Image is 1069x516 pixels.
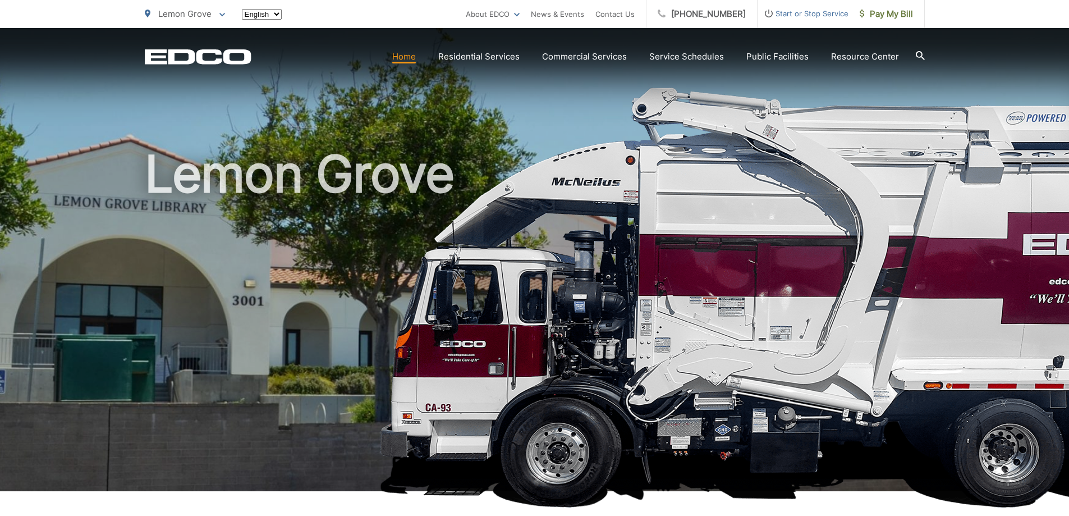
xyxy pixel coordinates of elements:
[145,146,925,501] h1: Lemon Grove
[438,50,520,63] a: Residential Services
[542,50,627,63] a: Commercial Services
[595,7,635,21] a: Contact Us
[860,7,913,21] span: Pay My Bill
[242,9,282,20] select: Select a language
[531,7,584,21] a: News & Events
[746,50,809,63] a: Public Facilities
[466,7,520,21] a: About EDCO
[158,8,212,19] span: Lemon Grove
[831,50,899,63] a: Resource Center
[145,49,251,65] a: EDCD logo. Return to the homepage.
[649,50,724,63] a: Service Schedules
[392,50,416,63] a: Home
